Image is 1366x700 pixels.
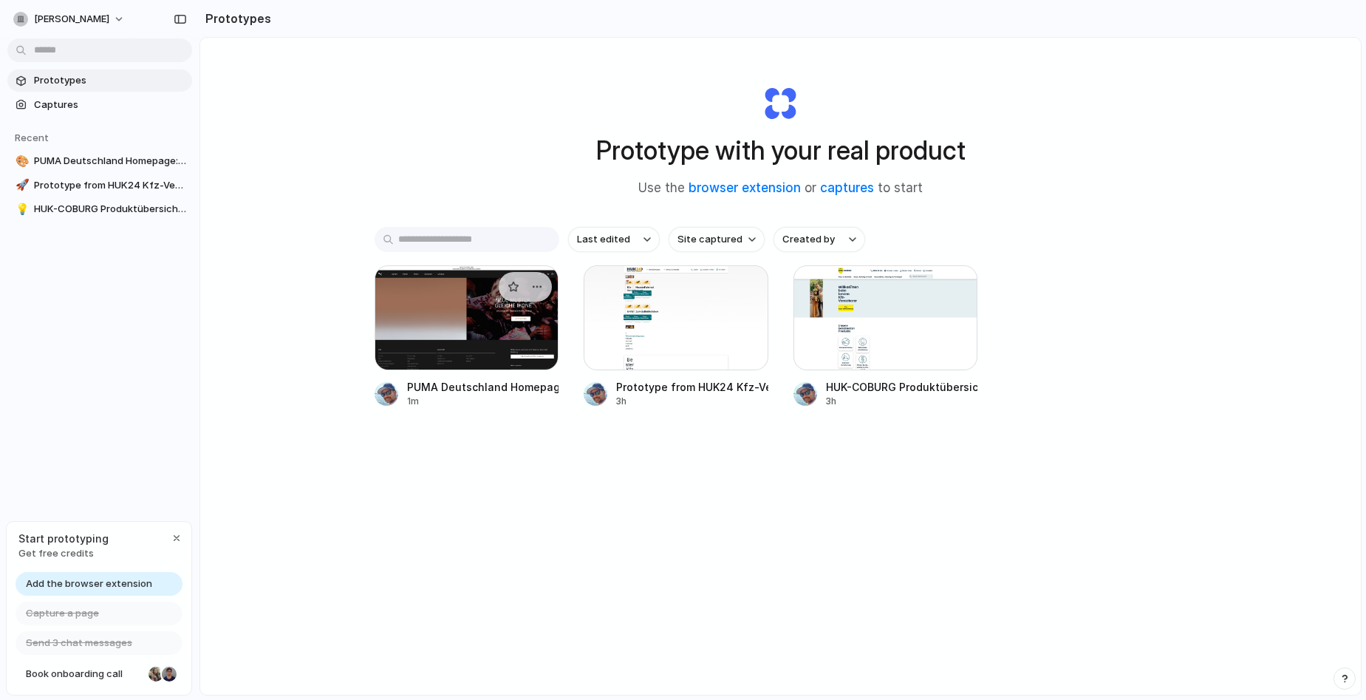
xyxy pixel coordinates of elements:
[584,265,768,408] a: Prototype from HUK24 Kfz-VersicherungPrototype from HUK24 Kfz-Versicherung3h
[689,180,801,195] a: browser extension
[26,667,143,682] span: Book onboarding call
[7,94,192,116] a: Captures
[34,154,186,169] span: PUMA Deutschland Homepage: Redesign Mein Stage Section
[13,178,28,193] button: 🚀
[407,395,559,408] div: 1m
[160,665,178,683] div: Christian Iacullo
[34,98,186,112] span: Captures
[34,73,186,88] span: Prototypes
[199,10,271,27] h2: Prototypes
[34,12,109,27] span: [PERSON_NAME]
[13,202,28,217] button: 💡
[16,177,26,194] div: 🚀
[26,606,99,621] span: Capture a page
[677,232,742,247] span: Site captured
[577,232,630,247] span: Last edited
[7,198,192,220] a: 💡HUK-COBURG Produktübersicht Redesign
[7,7,132,31] button: [PERSON_NAME]
[616,395,768,408] div: 3h
[18,546,109,561] span: Get free credits
[7,150,192,172] a: 🎨PUMA Deutschland Homepage: Redesign Mein Stage Section
[826,379,978,395] div: HUK-COBURG Produktübersicht Redesign
[7,174,192,197] a: 🚀Prototype from HUK24 Kfz-Versicherung
[638,179,923,198] span: Use the or to start
[616,379,768,395] div: Prototype from HUK24 Kfz-Versicherung
[34,202,186,217] span: HUK-COBURG Produktübersicht Redesign
[407,379,559,395] div: PUMA Deutschland Homepage: Redesign Mein Stage Section
[826,395,978,408] div: 3h
[15,132,49,143] span: Recent
[375,265,559,408] a: PUMA Deutschland Homepage: Redesign Mein Stage SectionPUMA Deutschland Homepage: Redesign Mein St...
[820,180,874,195] a: captures
[16,662,182,686] a: Book onboarding call
[34,178,186,193] span: Prototype from HUK24 Kfz-Versicherung
[18,531,109,546] span: Start prototyping
[16,572,182,596] a: Add the browser extension
[596,131,966,170] h1: Prototype with your real product
[793,265,978,408] a: HUK-COBURG Produktübersicht RedesignHUK-COBURG Produktübersicht Redesign3h
[147,665,165,683] div: Nicole Kubica
[7,69,192,92] a: Prototypes
[782,232,835,247] span: Created by
[13,154,28,169] button: 🎨
[16,201,26,218] div: 💡
[669,227,765,252] button: Site captured
[774,227,865,252] button: Created by
[26,577,152,591] span: Add the browser extension
[16,153,26,170] div: 🎨
[568,227,660,252] button: Last edited
[26,636,132,650] span: Send 3 chat messages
